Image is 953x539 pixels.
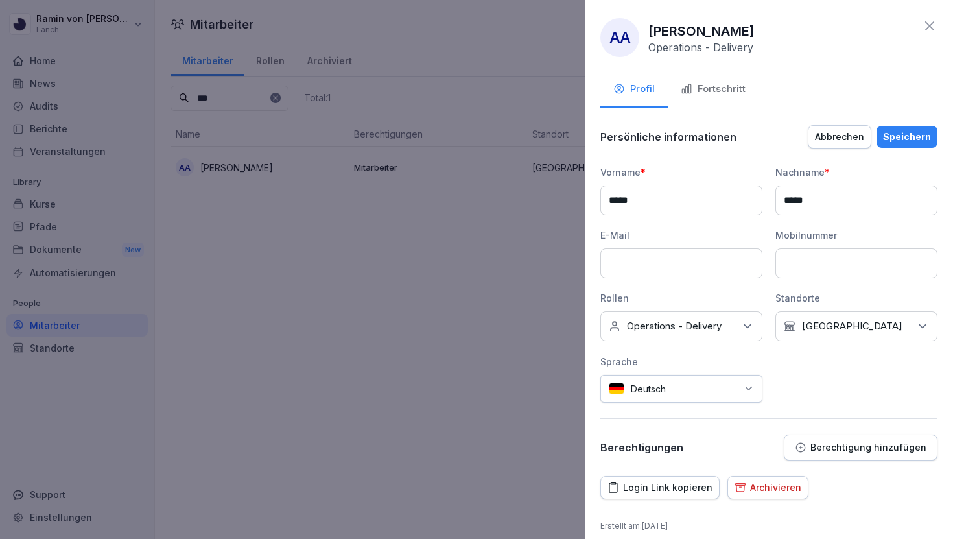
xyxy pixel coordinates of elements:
[627,320,722,333] p: Operations - Delivery
[600,520,937,532] p: Erstellt am : [DATE]
[600,228,762,242] div: E-Mail
[648,41,753,54] p: Operations - Delivery
[600,165,762,179] div: Vorname
[775,291,937,305] div: Standorte
[600,375,762,403] div: Deutsch
[775,165,937,179] div: Nachname
[735,481,801,495] div: Archivieren
[648,21,755,41] p: [PERSON_NAME]
[810,442,926,453] p: Berechtigung hinzufügen
[808,125,871,149] button: Abbrechen
[600,355,762,368] div: Sprache
[607,481,712,495] div: Login Link kopieren
[600,73,668,108] button: Profil
[600,476,720,499] button: Login Link kopieren
[613,82,655,97] div: Profil
[600,441,683,454] p: Berechtigungen
[775,228,937,242] div: Mobilnummer
[668,73,759,108] button: Fortschritt
[681,82,746,97] div: Fortschritt
[802,320,902,333] p: [GEOGRAPHIC_DATA]
[609,383,624,395] img: de.svg
[600,130,736,143] p: Persönliche informationen
[784,435,937,461] button: Berechtigung hinzufügen
[727,476,808,499] button: Archivieren
[883,130,931,144] div: Speichern
[877,126,937,148] button: Speichern
[600,291,762,305] div: Rollen
[600,18,639,57] div: AA
[815,130,864,144] div: Abbrechen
